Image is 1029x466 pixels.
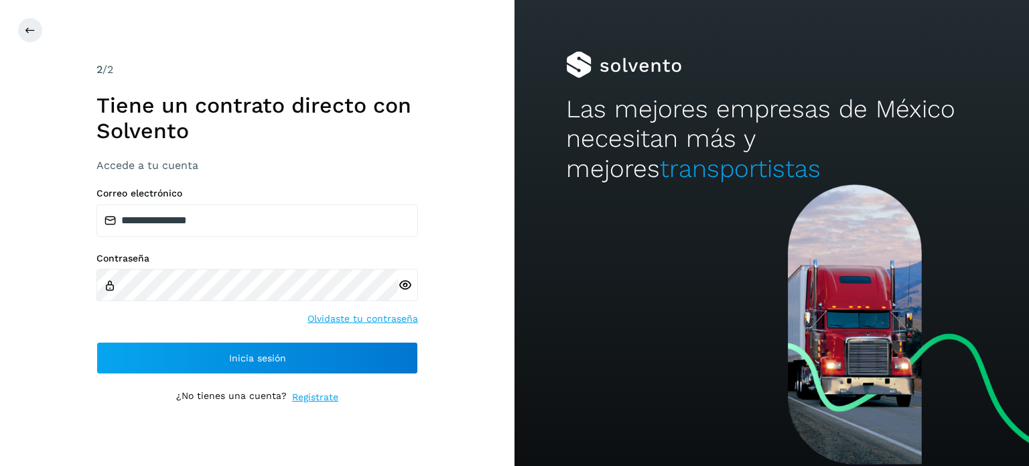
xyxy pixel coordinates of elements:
label: Contraseña [96,253,418,264]
a: Olvidaste tu contraseña [307,312,418,326]
h1: Tiene un contrato directo con Solvento [96,93,418,144]
label: Correo electrónico [96,188,418,199]
span: Inicia sesión [229,353,286,363]
h2: Las mejores empresas de México necesitan más y mejores [566,95,977,184]
div: /2 [96,62,418,78]
button: Inicia sesión [96,342,418,374]
span: 2 [96,63,102,76]
p: ¿No tienes una cuenta? [176,390,287,404]
h3: Accede a tu cuenta [96,159,418,172]
a: Regístrate [292,390,338,404]
span: transportistas [660,154,821,183]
